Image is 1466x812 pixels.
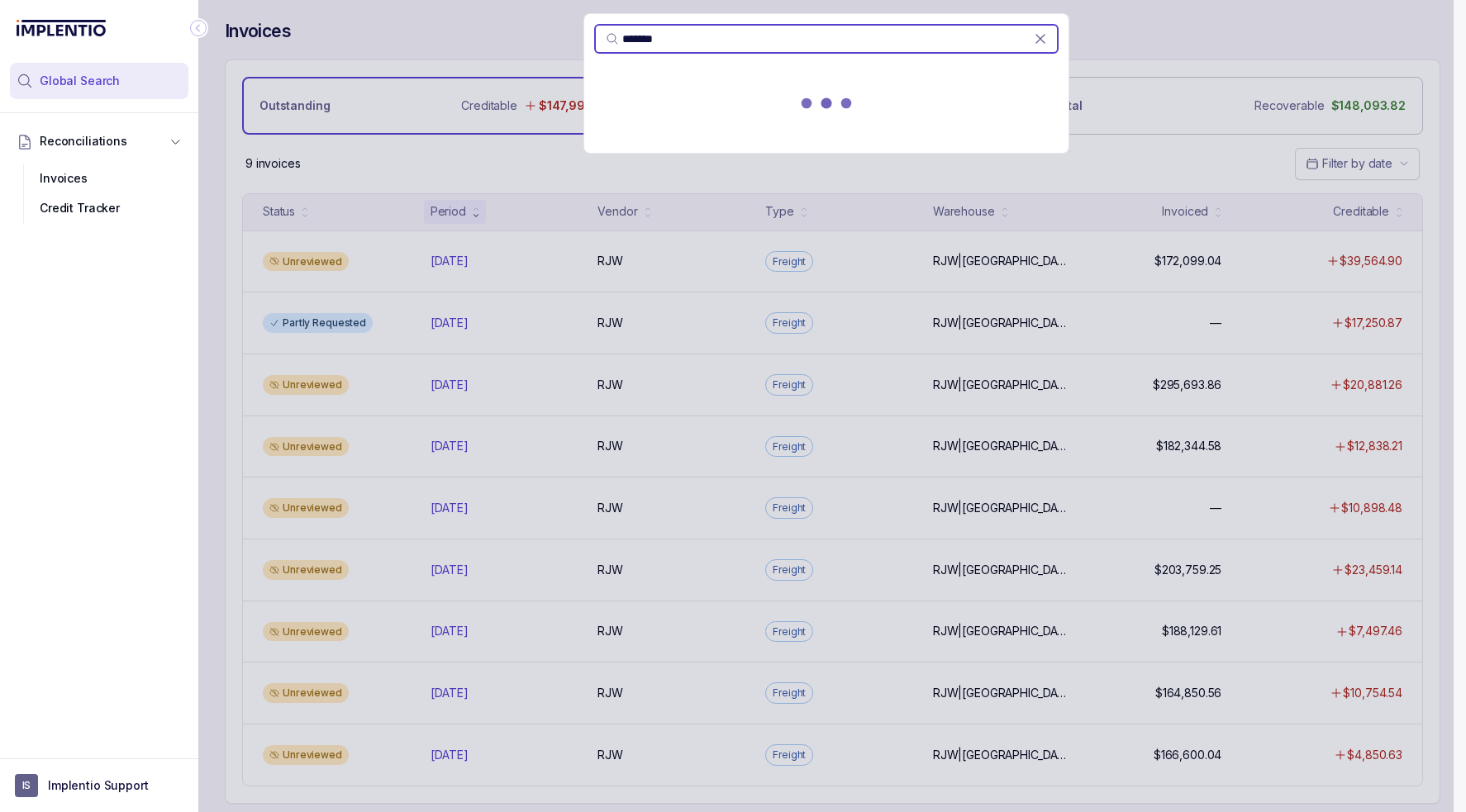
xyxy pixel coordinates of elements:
div: Invoices [23,164,175,193]
span: Reconciliations [40,133,127,150]
div: Collapse Icon [188,18,208,38]
p: Implentio Support [48,777,149,794]
span: User initials [15,774,38,797]
button: User initialsImplentio Support [15,774,183,797]
div: Credit Tracker [23,193,175,223]
button: Reconciliations [10,123,188,159]
span: Global Search [40,73,120,89]
div: Reconciliations [10,160,188,227]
